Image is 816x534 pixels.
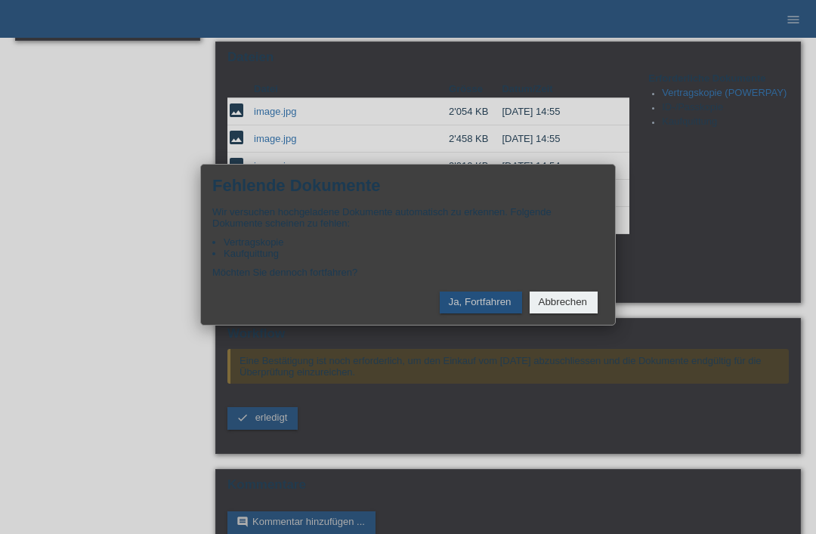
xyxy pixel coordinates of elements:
li: Vertragskopie [224,236,604,248]
div: Wir versuchen hochgeladene Dokumente automatisch zu erkennen. Folgende Dokumente scheinen zu fehl... [212,206,604,278]
button: Ja, Fortfahren [440,292,522,313]
button: Abbrechen [530,292,598,313]
li: Kaufquittung [224,248,604,259]
h1: Fehlende Dokumente [212,176,380,195]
